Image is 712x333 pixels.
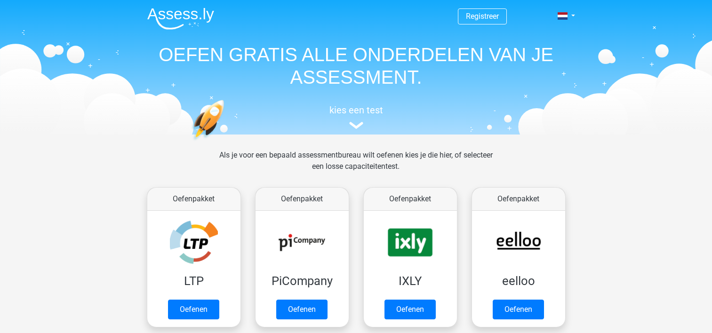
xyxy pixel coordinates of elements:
[168,300,219,319] a: Oefenen
[349,122,363,129] img: assessment
[212,150,500,183] div: Als je voor een bepaald assessmentbureau wilt oefenen kies je die hier, of selecteer een losse ca...
[466,12,499,21] a: Registreer
[140,104,573,129] a: kies een test
[493,300,544,319] a: Oefenen
[384,300,436,319] a: Oefenen
[140,43,573,88] h1: OEFEN GRATIS ALLE ONDERDELEN VAN JE ASSESSMENT.
[140,104,573,116] h5: kies een test
[147,8,214,30] img: Assessly
[192,100,261,185] img: oefenen
[276,300,328,319] a: Oefenen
